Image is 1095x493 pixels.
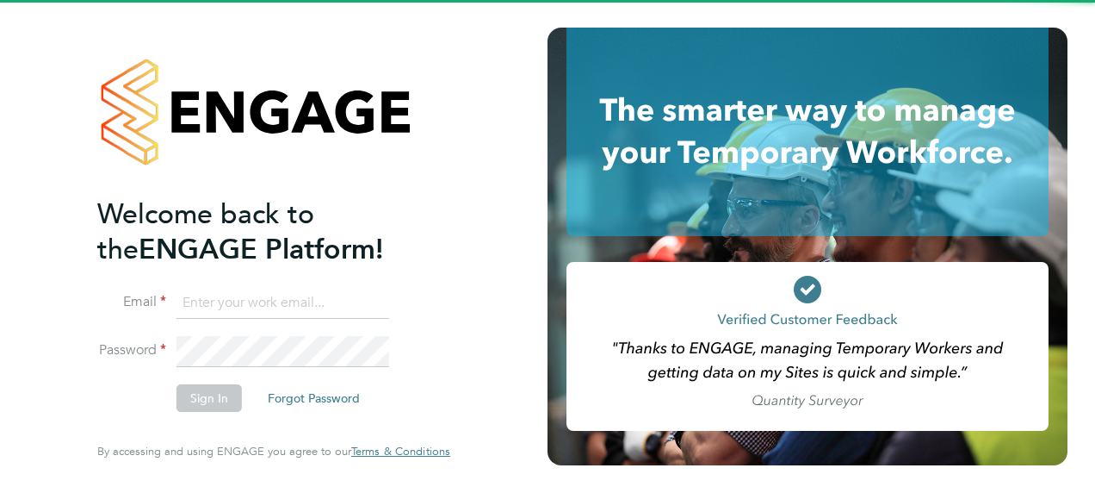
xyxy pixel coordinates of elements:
button: Sign In [176,384,242,412]
h2: ENGAGE Platform! [97,197,433,267]
button: Forgot Password [254,384,374,412]
span: Welcome back to the [97,197,314,266]
label: Email [97,293,166,311]
a: Terms & Conditions [351,445,450,459]
label: Password [97,341,166,359]
input: Enter your work email... [176,288,389,319]
span: By accessing and using ENGAGE you agree to our [97,444,450,459]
